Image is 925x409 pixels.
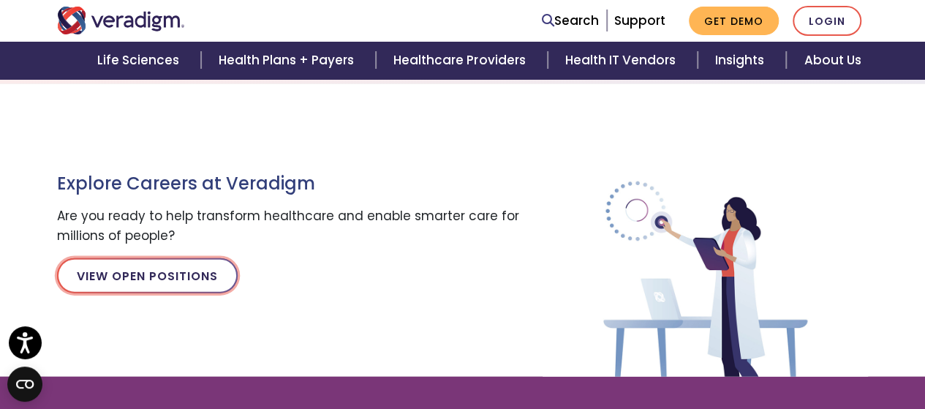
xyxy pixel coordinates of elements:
a: Login [793,6,861,36]
img: Veradigm logo [57,7,185,34]
a: Get Demo [689,7,779,35]
a: Support [614,12,665,29]
a: Search [542,11,599,31]
a: Health IT Vendors [548,42,698,79]
button: Open CMP widget [7,367,42,402]
a: Life Sciences [80,42,201,79]
a: View Open Positions [57,258,238,293]
a: About Us [786,42,878,79]
a: Insights [698,42,786,79]
p: Are you ready to help transform healthcare and enable smarter care for millions of people? [57,206,521,246]
a: Healthcare Providers [376,42,547,79]
h3: Explore Careers at Veradigm [57,173,521,195]
a: Health Plans + Payers [201,42,376,79]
